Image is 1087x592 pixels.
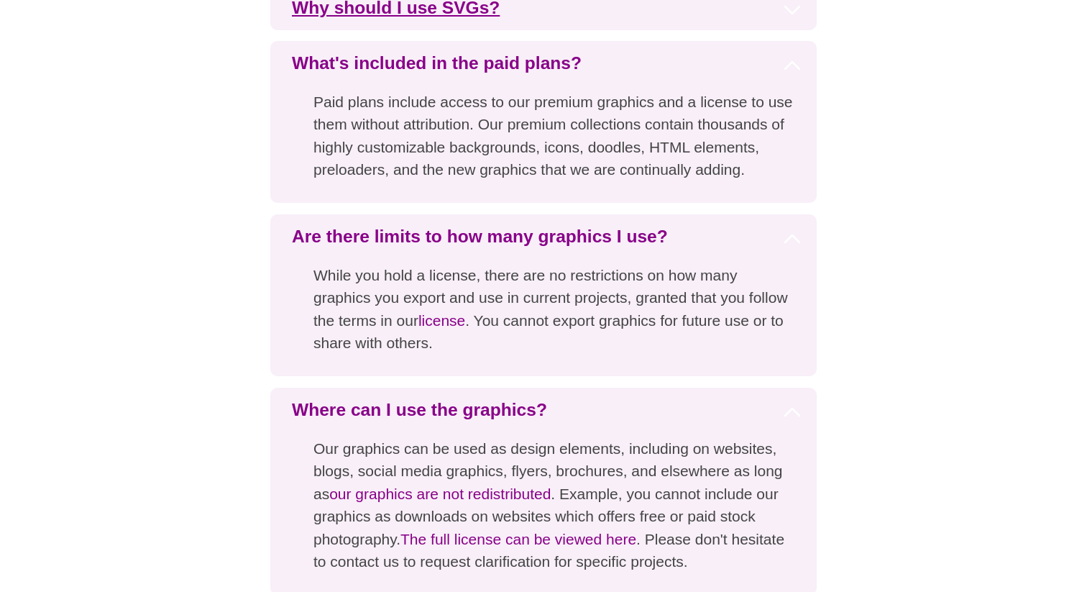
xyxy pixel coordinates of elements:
[270,86,817,203] p: Paid plans include access to our premium graphics and a license to use them without attribution. ...
[270,214,817,259] h3: Are there limits to how many graphics I use?
[270,41,817,86] h3: What's included in the paid plans?
[418,312,465,329] a: license
[270,388,817,432] h3: Where can I use the graphics?
[400,531,636,547] a: The full license can be viewed here
[329,486,551,502] a: our graphics are not redistributed
[270,259,817,376] p: While you hold a license, there are no restrictions on how many graphics you export and use in cu...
